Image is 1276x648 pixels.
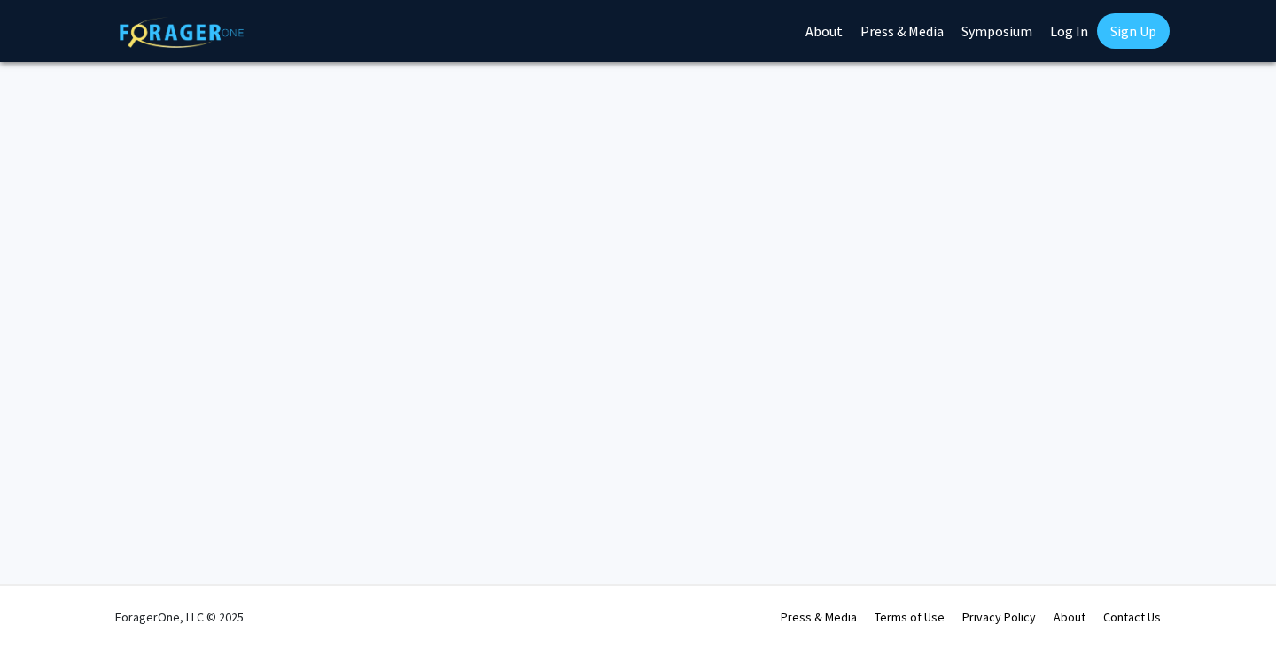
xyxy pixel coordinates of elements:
[962,609,1036,625] a: Privacy Policy
[781,609,857,625] a: Press & Media
[115,586,244,648] div: ForagerOne, LLC © 2025
[1097,13,1170,49] a: Sign Up
[1103,609,1161,625] a: Contact Us
[1054,609,1085,625] a: About
[120,17,244,48] img: ForagerOne Logo
[875,609,945,625] a: Terms of Use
